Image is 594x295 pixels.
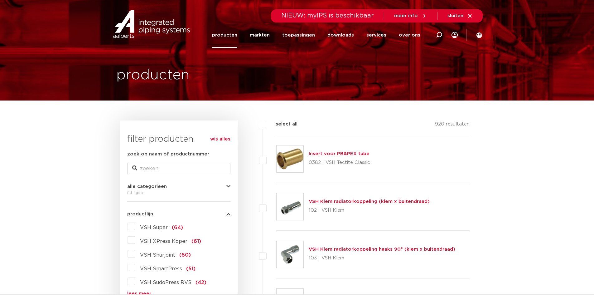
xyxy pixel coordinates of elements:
p: 102 | VSH Klem [309,205,430,215]
p: 0382 | VSH Tectite Classic [309,158,370,168]
a: over ons [399,22,420,48]
span: alle categorieën [127,184,167,189]
span: NIEUW: myIPS is beschikbaar [281,12,374,19]
a: downloads [327,22,354,48]
a: toepassingen [282,22,315,48]
span: (42) [196,280,206,285]
a: Insert voor PB&PEX tube [309,151,369,156]
a: VSH Klem radiatorkoppeling haaks 90° (klem x buitendraad) [309,247,455,252]
span: VSH SudoPress RVS [140,280,191,285]
a: producten [212,22,237,48]
a: meer info [394,13,427,19]
a: VSH Klem radiatorkoppeling (klem x buitendraad) [309,199,430,204]
img: Thumbnail for VSH Klem radiatorkoppeling haaks 90° (klem x buitendraad) [277,241,303,268]
h3: filter producten [127,133,230,145]
span: (61) [191,239,201,244]
span: (60) [179,253,191,258]
div: fittingen [127,189,230,196]
span: VSH Super [140,225,168,230]
span: productlijn [127,212,153,216]
span: VSH Shurjoint [140,253,175,258]
button: productlijn [127,212,230,216]
button: alle categorieën [127,184,230,189]
label: zoek op naam of productnummer [127,150,209,158]
span: sluiten [447,13,463,18]
span: VSH SmartPress [140,266,182,271]
a: wis alles [210,135,230,143]
div: my IPS [452,22,458,48]
p: 920 resultaten [435,120,470,130]
a: sluiten [447,13,473,19]
a: markten [250,22,270,48]
span: (64) [172,225,183,230]
p: 103 | VSH Klem [309,253,455,263]
h1: producten [116,65,190,85]
a: services [366,22,386,48]
img: Thumbnail for Insert voor PB&PEX tube [277,145,303,172]
nav: Menu [212,22,420,48]
label: select all [266,120,297,128]
span: VSH XPress Koper [140,239,187,244]
input: zoeken [127,163,230,174]
img: Thumbnail for VSH Klem radiatorkoppeling (klem x buitendraad) [277,193,303,220]
span: meer info [394,13,418,18]
span: (51) [186,266,196,271]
